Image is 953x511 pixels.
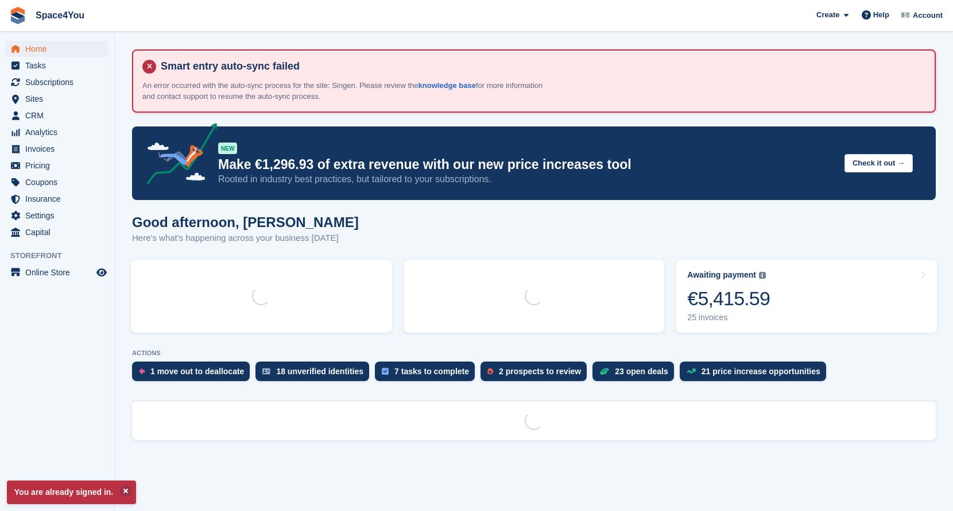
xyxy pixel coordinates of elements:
[132,362,255,387] a: 1 move out to deallocate
[142,80,544,102] p: An error occurred with the auto-sync process for the site: Singen. Please review the for more inf...
[31,6,89,25] a: Space4You
[156,60,925,73] h4: Smart entry auto-sync failed
[6,74,109,90] a: menu
[6,124,109,140] a: menu
[25,264,94,281] span: Online Store
[95,266,109,279] a: Preview store
[25,157,94,174] span: Pricing
[687,270,756,280] div: Awaiting payment
[6,41,109,57] a: menu
[137,123,218,189] img: price-adjustments-announcement-icon-8257ccfd72463d97f412b2fc003d46551f7dbcb40ab6d574587a9cd5c0d94...
[25,141,94,157] span: Invoices
[394,367,469,376] div: 7 tasks to complete
[687,368,696,374] img: price_increase_opportunities-93ffe204e8149a01c8c9dc8f82e8f89637d9d84a8eef4429ea346261dce0b2c0.svg
[132,214,359,230] h1: Good afternoon, [PERSON_NAME]
[218,156,835,173] p: Make €1,296.93 of extra revenue with our new price increases tool
[276,367,363,376] div: 18 unverified identities
[419,81,476,90] a: knowledge base
[6,157,109,174] a: menu
[873,9,889,21] span: Help
[139,368,145,375] img: move_outs_to_deallocate_icon-f764333ba52eb49d3ac5e1228854f67142a1ed5810a6f6cc68b1a99e826820c5.svg
[25,74,94,90] span: Subscriptions
[132,232,359,245] p: Here's what's happening across your business [DATE]
[25,91,94,107] span: Sites
[25,124,94,140] span: Analytics
[6,208,109,224] a: menu
[499,367,581,376] div: 2 prospects to review
[680,362,832,387] a: 21 price increase opportunities
[913,10,943,21] span: Account
[6,264,109,281] a: menu
[816,9,839,21] span: Create
[702,367,820,376] div: 21 price increase opportunities
[676,260,937,333] a: Awaiting payment €5,415.59 25 invoices
[150,367,244,376] div: 1 move out to deallocate
[687,287,770,310] div: €5,415.59
[382,368,389,375] img: task-75834270c22a3079a89374b754ae025e5fb1db73e45f91037f5363f120a921f8.svg
[255,362,375,387] a: 18 unverified identities
[262,368,270,375] img: verify_identity-adf6edd0f0f0b5bbfe63781bf79b02c33cf7c696d77639b501bdc392416b5a36.svg
[25,224,94,240] span: Capital
[218,143,237,154] div: NEW
[6,91,109,107] a: menu
[6,174,109,190] a: menu
[25,191,94,207] span: Insurance
[10,250,114,262] span: Storefront
[25,107,94,124] span: CRM
[25,208,94,224] span: Settings
[487,368,493,375] img: prospect-51fa495bee0391a8d652442698ab0144808aea92771e9ea1ae160a38d050c398.svg
[615,367,668,376] div: 23 open deals
[6,107,109,124] a: menu
[599,367,609,375] img: deal-1b604bf984904fb50ccaf53a9ad4b4a5d6e5aea283cecdc64d6e3604feb123c2.svg
[900,9,911,21] img: Finn-Kristof Kausch
[6,224,109,240] a: menu
[6,191,109,207] a: menu
[218,173,835,186] p: Rooted in industry best practices, but tailored to your subscriptions.
[9,7,26,24] img: stora-icon-8386f47178a22dfd0bd8f6a31ec36ba5ce8667c1dd55bd0f319d3a0aa187defe.svg
[25,57,94,74] span: Tasks
[687,313,770,322] div: 25 invoices
[6,57,109,74] a: menu
[375,362,481,387] a: 7 tasks to complete
[25,41,94,57] span: Home
[481,362,592,387] a: 2 prospects to review
[592,362,680,387] a: 23 open deals
[132,349,936,357] p: ACTIONS
[759,272,766,279] img: icon-info-grey-7440780725fd019a000dd9b08b2336e03edf1995a4989e88bcd33f0948082b44.svg
[844,154,913,173] button: Check it out →
[6,141,109,157] a: menu
[7,481,136,504] p: You are already signed in.
[25,174,94,190] span: Coupons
